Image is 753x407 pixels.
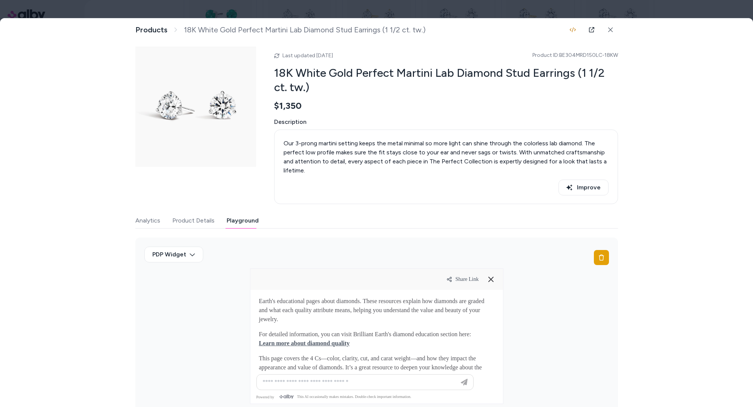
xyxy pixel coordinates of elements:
img: BE304MRD150LC-18KW_top.jpg [135,46,256,167]
span: Description [274,117,618,127]
nav: breadcrumb [135,25,426,35]
span: Last updated [DATE] [282,52,333,59]
span: PDP Widget [152,250,186,259]
span: $1,350 [274,100,302,111]
button: Playground [227,213,259,228]
button: Improve [558,180,609,195]
a: Products [135,25,167,35]
button: Product Details [172,213,215,228]
h2: 18K White Gold Perfect Martini Lab Diamond Stud Earrings (1 1/2 ct. tw.) [274,66,618,94]
button: PDP Widget [144,247,203,262]
span: Product ID: BE304MRD150LC-18KW [532,52,618,59]
span: 18K White Gold Perfect Martini Lab Diamond Stud Earrings (1 1/2 ct. tw.) [184,25,426,35]
p: Our 3-prong martini setting keeps the metal minimal so more light can shine through the colorless... [284,139,609,175]
button: Analytics [135,213,160,228]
